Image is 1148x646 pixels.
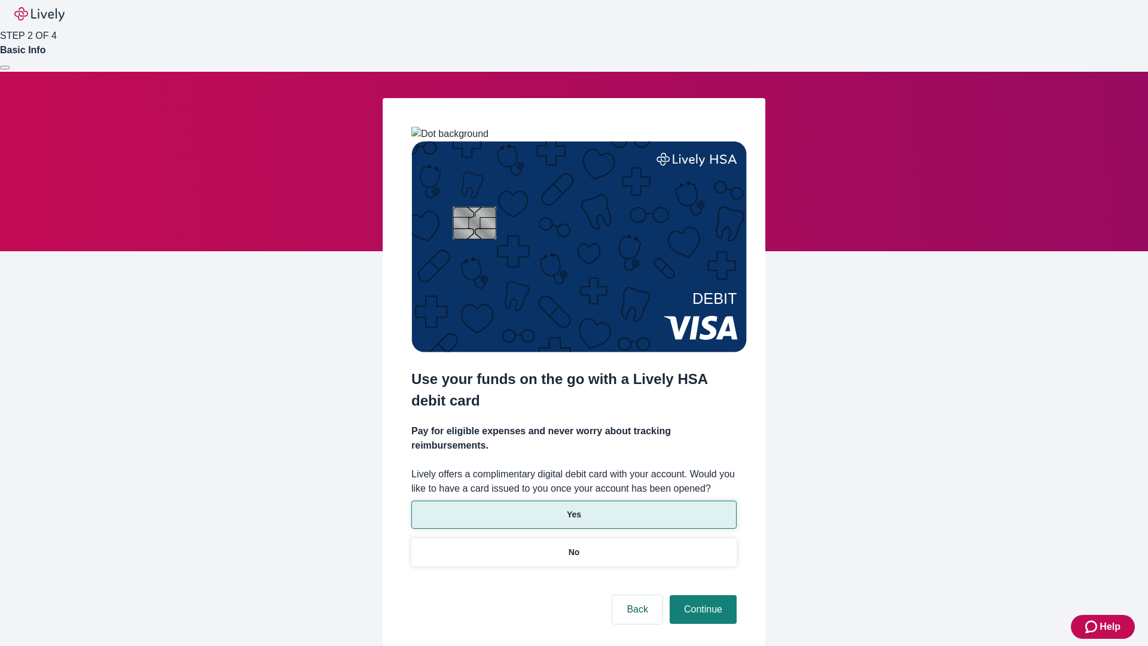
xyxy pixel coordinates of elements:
[567,508,581,521] p: Yes
[1100,620,1120,634] span: Help
[14,7,65,22] img: Lively
[411,467,737,496] label: Lively offers a complimentary digital debit card with your account. Would you like to have a card...
[411,424,737,453] h4: Pay for eligible expenses and never worry about tracking reimbursements.
[569,546,580,559] p: No
[411,538,737,566] button: No
[411,141,747,352] img: Debit card
[670,595,737,624] button: Continue
[411,127,488,141] img: Dot background
[1085,620,1100,634] svg: Zendesk support icon
[1071,615,1135,639] button: Zendesk support iconHelp
[411,501,737,529] button: Yes
[411,368,737,412] h2: Use your funds on the go with a Lively HSA debit card
[612,595,662,624] button: Back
